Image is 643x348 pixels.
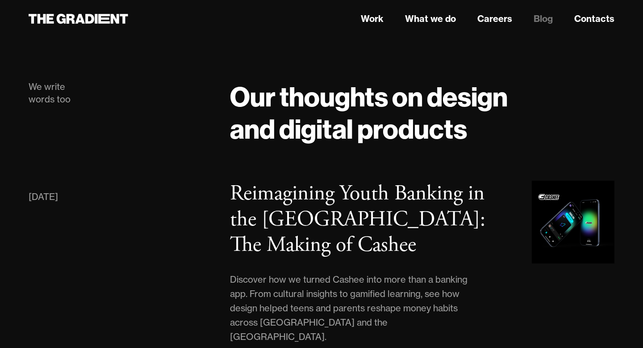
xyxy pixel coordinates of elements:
[405,12,456,25] a: What we do
[29,181,614,344] a: [DATE]Reimagining Youth Banking in the [GEOGRAPHIC_DATA]: The Making of CasheeDiscover how we tur...
[477,12,512,25] a: Careers
[29,81,212,106] div: We write words too
[534,12,553,25] a: Blog
[574,12,614,25] a: Contacts
[361,12,384,25] a: Work
[230,272,478,344] div: Discover how we turned Cashee into more than a banking app. From cultural insights to gamified le...
[230,180,485,259] h3: Reimagining Youth Banking in the [GEOGRAPHIC_DATA]: The Making of Cashee
[29,190,58,204] div: [DATE]
[230,81,614,145] h1: Our thoughts on design and digital products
